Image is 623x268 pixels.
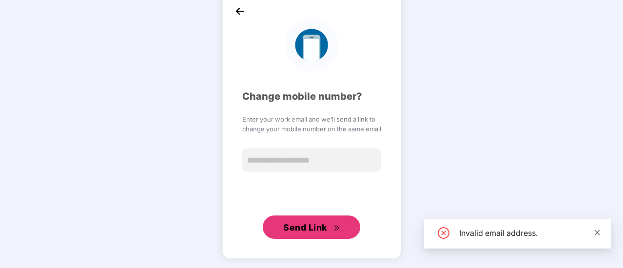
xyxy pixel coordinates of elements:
span: change your mobile number on the same email [242,124,381,134]
div: Invalid email address. [459,227,600,239]
span: Send Link [283,222,327,232]
span: close-circle [438,227,449,239]
button: Send Linkdouble-right [263,215,360,239]
img: back_icon [233,4,247,18]
span: double-right [333,225,340,231]
div: Change mobile number? [242,89,381,104]
span: Enter your work email and we’ll send a link to [242,114,381,124]
img: logo [285,18,338,71]
span: close [594,229,601,236]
